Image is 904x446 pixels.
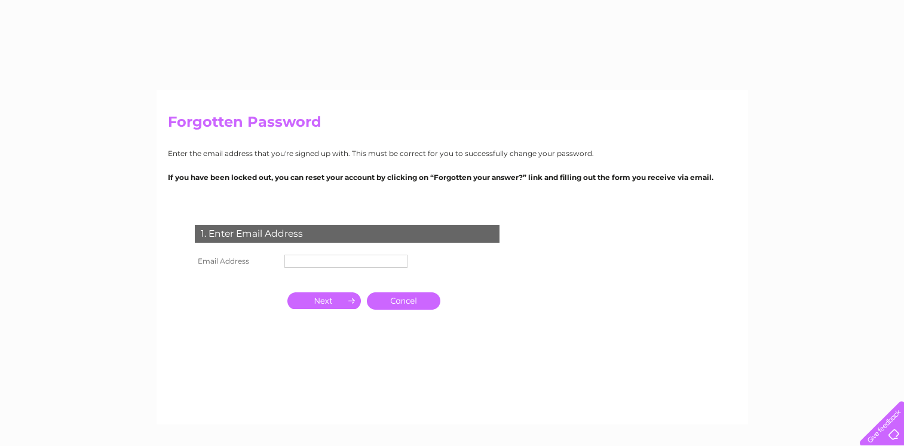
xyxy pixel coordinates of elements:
p: If you have been locked out, you can reset your account by clicking on “Forgotten your answer?” l... [168,172,737,183]
th: Email Address [192,252,281,271]
p: Enter the email address that you're signed up with. This must be correct for you to successfully ... [168,148,737,159]
h2: Forgotten Password [168,114,737,136]
div: 1. Enter Email Address [195,225,500,243]
a: Cancel [367,292,440,310]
